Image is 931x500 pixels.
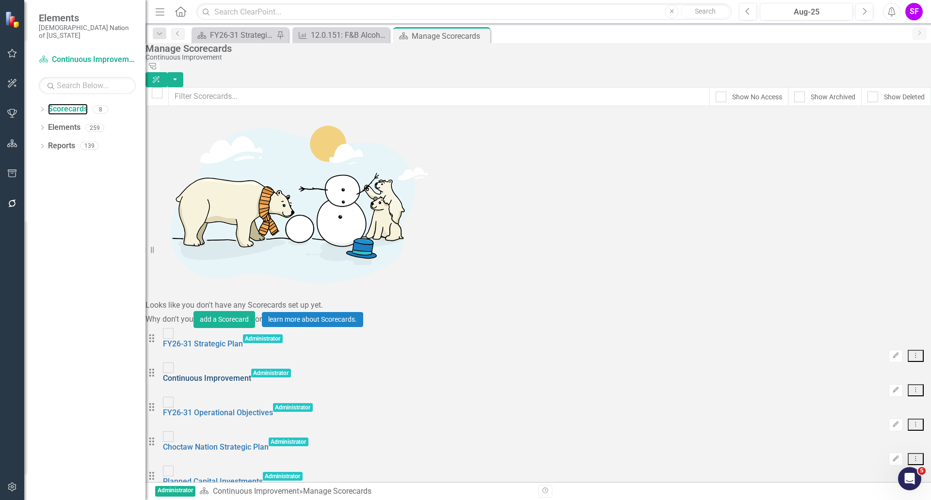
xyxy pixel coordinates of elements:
[210,29,274,41] div: FY26-31 Strategic Plan
[681,5,729,18] button: Search
[884,92,925,102] div: Show Deleted
[760,3,853,20] button: Aug-25
[311,29,387,41] div: 12.0.151: F&B Alcohol Inventory Control Process (DCR) KPIs
[80,142,99,150] div: 139
[763,6,850,18] div: Aug-25
[213,486,299,496] a: Continuous Improvement
[85,124,104,132] div: 259
[145,106,436,300] img: Getting started
[39,12,136,24] span: Elements
[811,92,855,102] div: Show Archived
[263,472,303,481] span: Administrator
[273,403,313,412] span: Administrator
[695,7,716,15] span: Search
[295,29,387,41] a: 12.0.151: F&B Alcohol Inventory Control Process (DCR) KPIs
[48,104,88,115] a: Scorecards
[412,30,488,42] div: Manage Scorecards
[199,486,531,497] div: » Manage Scorecards
[269,437,309,446] span: Administrator
[48,141,75,152] a: Reports
[163,477,263,486] a: Planned Capital Investments
[898,467,921,490] iframe: Intercom live chat
[732,92,782,102] div: Show No Access
[39,77,136,94] input: Search Below...
[243,334,283,343] span: Administrator
[163,408,273,417] a: FY26-31 Operational Objectives
[145,54,926,61] div: Continuous Improvement
[163,339,243,348] a: FY26-31 Strategic Plan
[163,374,251,383] a: Continuous Improvement
[5,11,22,28] img: ClearPoint Strategy
[145,43,926,54] div: Manage Scorecards
[196,3,732,20] input: Search ClearPoint...
[155,486,195,497] span: Administrator
[39,54,136,65] a: Continuous Improvement
[905,3,923,20] button: SF
[39,24,136,40] small: [DEMOGRAPHIC_DATA] Nation of [US_STATE]
[48,122,80,133] a: Elements
[168,87,710,106] input: Filter Scorecards...
[251,369,291,377] span: Administrator
[193,311,255,328] button: add a Scorecard
[145,314,193,324] span: Why don't you
[145,300,931,311] div: Looks like you don't have any Scorecards set up yet.
[918,467,926,475] span: 5
[255,314,262,324] span: or
[93,105,108,113] div: 8
[163,442,269,452] a: Choctaw Nation Strategic Plan
[262,312,363,327] a: learn more about Scorecards.
[194,29,274,41] a: FY26-31 Strategic Plan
